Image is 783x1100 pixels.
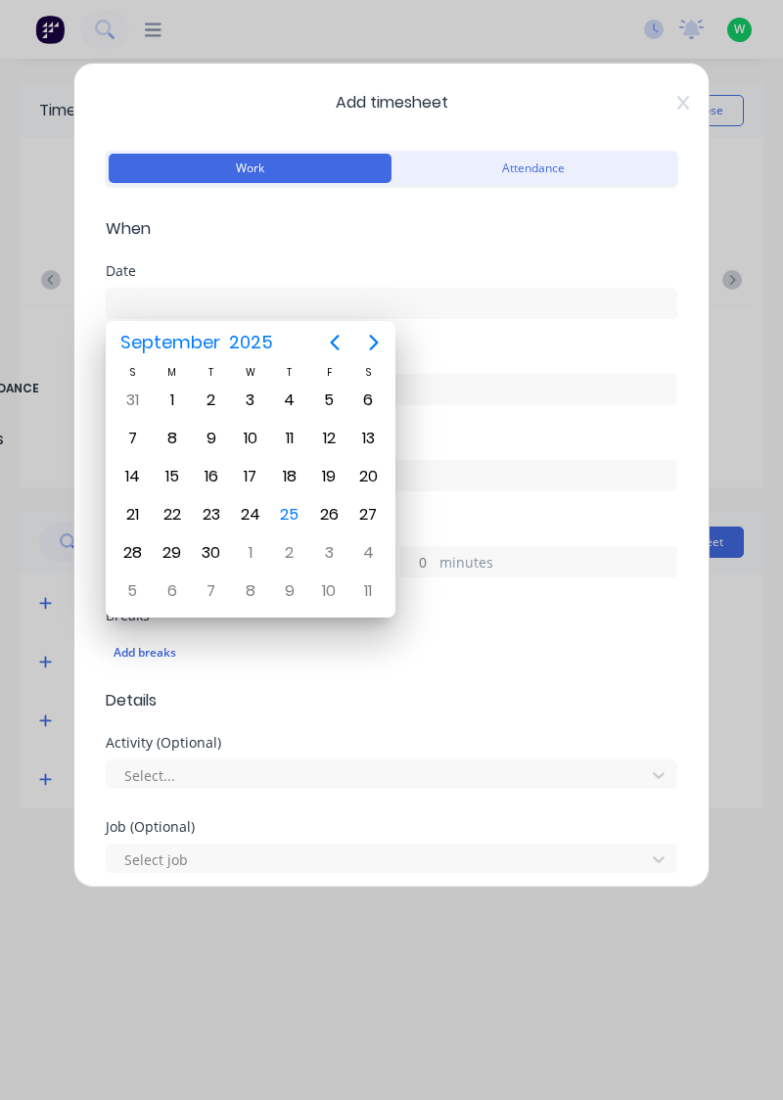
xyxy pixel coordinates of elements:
div: Saturday, October 11, 2025 [353,576,383,606]
div: Wednesday, September 3, 2025 [236,386,265,415]
div: Thursday, September 18, 2025 [275,462,304,491]
div: Saturday, September 20, 2025 [353,462,383,491]
div: Thursday, September 11, 2025 [275,424,304,453]
div: Wednesday, September 17, 2025 [236,462,265,491]
span: Add timesheet [106,91,677,115]
div: Tuesday, September 9, 2025 [197,424,226,453]
div: F [309,364,348,381]
div: Sunday, October 5, 2025 [117,576,147,606]
div: Friday, September 5, 2025 [314,386,344,415]
div: T [270,364,309,381]
div: Tuesday, October 7, 2025 [197,576,226,606]
div: Monday, September 15, 2025 [158,462,187,491]
div: Monday, September 8, 2025 [158,424,187,453]
div: Thursday, September 4, 2025 [275,386,304,415]
div: Friday, September 12, 2025 [314,424,344,453]
div: S [113,364,152,381]
div: W [231,364,270,381]
div: Monday, September 29, 2025 [158,538,187,568]
div: Saturday, September 6, 2025 [353,386,383,415]
div: Wednesday, September 24, 2025 [236,500,265,529]
div: Thursday, October 2, 2025 [275,538,304,568]
div: Add breaks [114,640,669,665]
div: Friday, October 3, 2025 [314,538,344,568]
div: Wednesday, September 10, 2025 [236,424,265,453]
span: September [115,325,224,360]
button: Next page [354,323,393,362]
div: Monday, September 1, 2025 [158,386,187,415]
div: Job (Optional) [106,820,677,834]
button: September2025 [108,325,285,360]
div: S [348,364,388,381]
div: Sunday, September 14, 2025 [117,462,147,491]
div: Tuesday, September 2, 2025 [197,386,226,415]
div: Saturday, September 13, 2025 [353,424,383,453]
div: Tuesday, September 30, 2025 [197,538,226,568]
div: Breaks [106,609,677,622]
div: T [192,364,231,381]
div: Saturday, September 27, 2025 [353,500,383,529]
button: Previous page [315,323,354,362]
div: Friday, September 19, 2025 [314,462,344,491]
div: Friday, October 10, 2025 [314,576,344,606]
input: 0 [400,547,435,576]
span: 2025 [224,325,277,360]
div: Tuesday, September 16, 2025 [197,462,226,491]
div: Friday, September 26, 2025 [314,500,344,529]
label: minutes [439,552,676,576]
div: Date [106,264,677,278]
span: When [106,217,677,241]
div: Monday, September 22, 2025 [158,500,187,529]
div: Sunday, September 7, 2025 [117,424,147,453]
div: Tuesday, September 23, 2025 [197,500,226,529]
div: Sunday, September 28, 2025 [117,538,147,568]
div: Saturday, October 4, 2025 [353,538,383,568]
button: Work [109,154,391,183]
div: M [152,364,191,381]
span: Details [106,689,677,712]
div: Activity (Optional) [106,736,677,750]
div: Today, Thursday, September 25, 2025 [275,500,304,529]
div: Sunday, September 21, 2025 [117,500,147,529]
div: Sunday, August 31, 2025 [117,386,147,415]
div: Wednesday, October 1, 2025 [236,538,265,568]
div: Wednesday, October 8, 2025 [236,576,265,606]
button: Attendance [391,154,674,183]
div: Monday, October 6, 2025 [158,576,187,606]
div: Thursday, October 9, 2025 [275,576,304,606]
